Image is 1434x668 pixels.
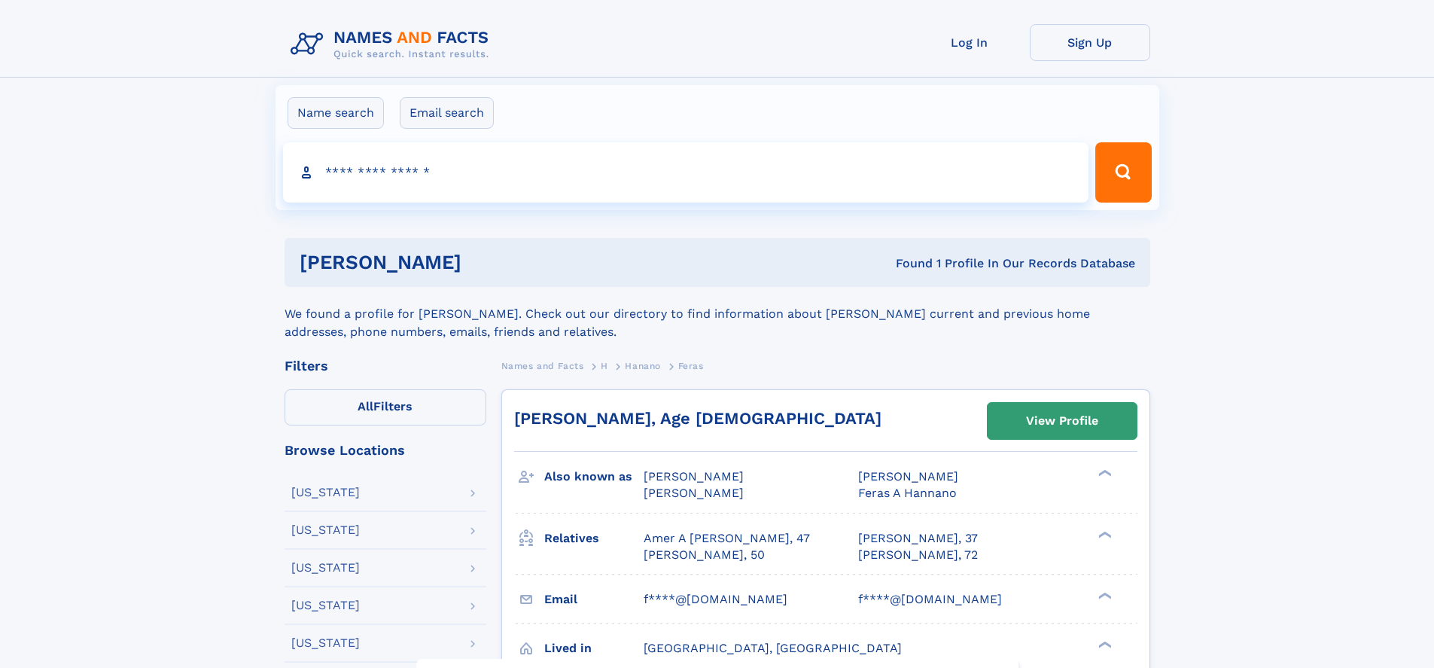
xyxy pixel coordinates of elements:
[625,356,661,375] a: Hanano
[644,547,765,563] a: [PERSON_NAME], 50
[601,361,608,371] span: H
[858,469,958,483] span: [PERSON_NAME]
[400,97,494,129] label: Email search
[291,487,360,499] div: [US_STATE]
[601,356,608,375] a: H
[291,562,360,574] div: [US_STATE]
[909,24,1030,61] a: Log In
[858,530,978,547] a: [PERSON_NAME], 37
[514,409,881,428] a: [PERSON_NAME], Age [DEMOGRAPHIC_DATA]
[358,399,373,413] span: All
[291,637,360,649] div: [US_STATE]
[625,361,661,371] span: Hanano
[1095,590,1113,600] div: ❯
[544,464,644,490] h3: Also known as
[288,97,384,129] label: Name search
[1030,24,1150,61] a: Sign Up
[285,24,501,65] img: Logo Names and Facts
[285,444,486,457] div: Browse Locations
[544,636,644,661] h3: Lived in
[988,403,1137,439] a: View Profile
[501,356,584,375] a: Names and Facts
[1095,529,1113,539] div: ❯
[644,486,744,500] span: [PERSON_NAME]
[291,524,360,536] div: [US_STATE]
[1095,639,1113,649] div: ❯
[644,530,810,547] a: Amer A [PERSON_NAME], 47
[644,641,902,655] span: [GEOGRAPHIC_DATA], [GEOGRAPHIC_DATA]
[858,547,978,563] a: [PERSON_NAME], 72
[1095,142,1151,203] button: Search Button
[678,255,1135,272] div: Found 1 Profile In Our Records Database
[644,469,744,483] span: [PERSON_NAME]
[678,361,704,371] span: Feras
[544,587,644,612] h3: Email
[283,142,1089,203] input: search input
[285,389,486,426] label: Filters
[300,253,679,272] h1: [PERSON_NAME]
[858,486,957,500] span: Feras A Hannano
[544,526,644,551] h3: Relatives
[291,599,360,612] div: [US_STATE]
[285,287,1150,341] div: We found a profile for [PERSON_NAME]. Check out our directory to find information about [PERSON_N...
[285,359,486,373] div: Filters
[1095,468,1113,478] div: ❯
[1026,404,1098,438] div: View Profile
